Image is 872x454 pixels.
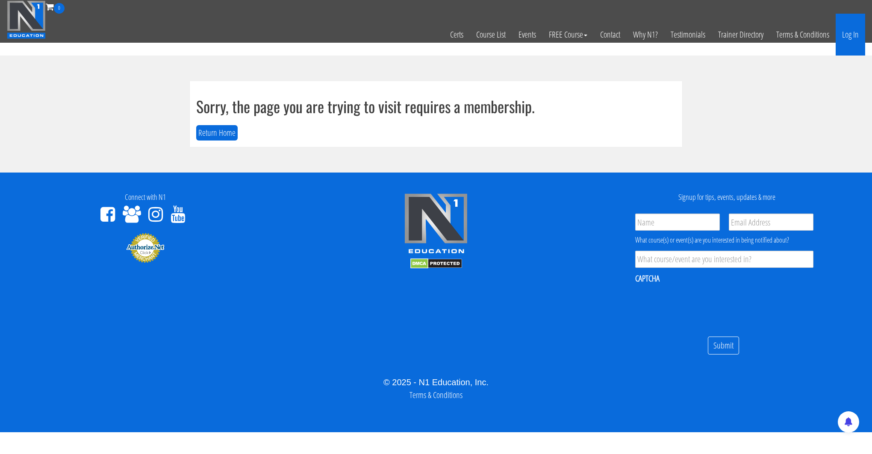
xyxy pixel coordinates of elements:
[444,14,470,56] a: Certs
[6,376,866,389] div: © 2025 - N1 Education, Inc.
[594,14,627,56] a: Contact
[410,258,462,269] img: DMCA.com Protection Status
[409,389,463,401] a: Terms & Conditions
[6,193,284,202] h4: Connect with N1
[770,14,836,56] a: Terms & Conditions
[627,14,664,56] a: Why N1?
[126,232,165,263] img: Authorize.Net Merchant - Click to Verify
[470,14,512,56] a: Course List
[635,235,813,245] div: What course(s) or event(s) are you interested in being notified about?
[729,214,813,231] input: Email Address
[712,14,770,56] a: Trainer Directory
[664,14,712,56] a: Testimonials
[635,290,765,323] iframe: reCAPTCHA
[54,3,65,14] span: 0
[512,14,542,56] a: Events
[46,1,65,12] a: 0
[588,193,866,202] h4: Signup for tips, events, updates & more
[542,14,594,56] a: FREE Course
[196,125,238,141] button: Return Home
[635,251,813,268] input: What course/event are you interested in?
[196,98,676,115] h1: Sorry, the page you are trying to visit requires a membership.
[708,337,739,355] input: Submit
[635,214,720,231] input: Name
[404,193,468,256] img: n1-edu-logo
[836,14,865,56] a: Log In
[635,273,660,284] label: CAPTCHA
[7,0,46,39] img: n1-education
